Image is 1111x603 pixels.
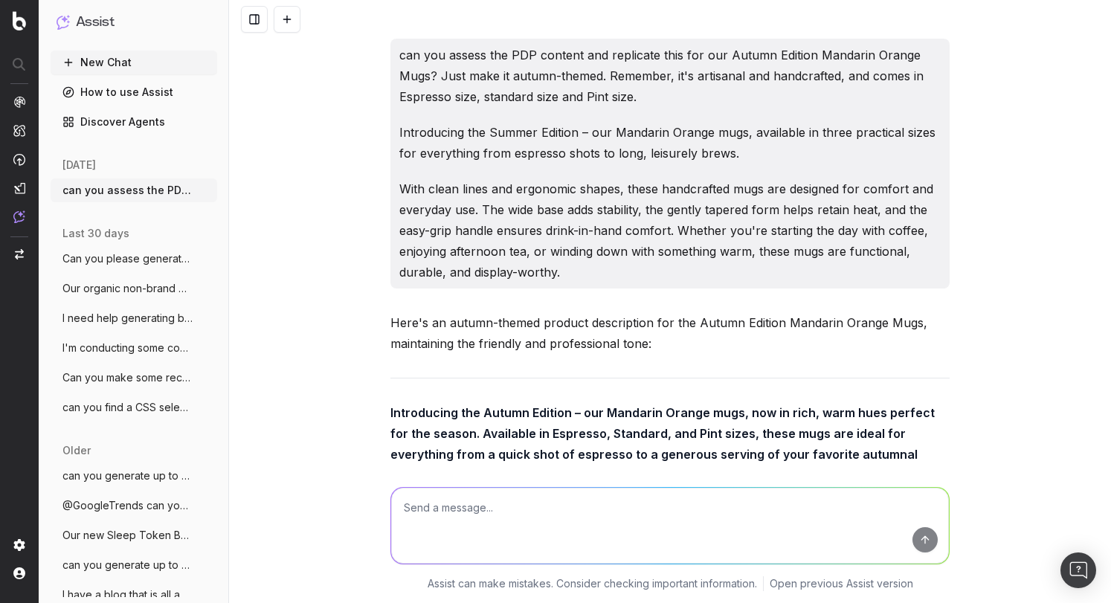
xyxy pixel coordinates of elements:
[76,12,115,33] h1: Assist
[62,468,193,483] span: can you generate up to 3 meta titles for
[390,405,938,483] strong: Introducing the Autumn Edition – our Mandarin Orange mugs, now in rich, warm hues perfect for the...
[51,277,217,300] button: Our organic non-brand CTR for our Mens C
[51,553,217,577] button: can you generate up to 2 meta descriptio
[51,110,217,134] a: Discover Agents
[62,183,193,198] span: can you assess the PDP content and repli
[62,370,193,385] span: Can you make some recommendations on how
[13,182,25,194] img: Studio
[51,178,217,202] button: can you assess the PDP content and repli
[399,122,941,164] p: Introducing the Summer Edition – our Mandarin Orange mugs, available in three practical sizes for...
[51,396,217,419] button: can you find a CSS selector that will ex
[62,528,193,543] span: Our new Sleep Token Band Tshirts are a m
[62,443,91,458] span: older
[62,400,193,415] span: can you find a CSS selector that will ex
[428,576,757,591] p: Assist can make mistakes. Consider checking important information.
[13,210,25,223] img: Assist
[399,178,941,283] p: With clean lines and ergonomic shapes, these handcrafted mugs are designed for comfort and everyd...
[13,96,25,108] img: Analytics
[62,341,193,355] span: I'm conducting some competitor research
[1060,552,1096,588] div: Open Intercom Messenger
[51,247,217,271] button: Can you please generate me a blog post a
[13,11,26,30] img: Botify logo
[51,494,217,517] button: @GoogleTrends can you analyse google tre
[15,249,24,259] img: Switch project
[62,251,193,266] span: Can you please generate me a blog post a
[51,464,217,488] button: can you generate up to 3 meta titles for
[51,523,217,547] button: Our new Sleep Token Band Tshirts are a m
[13,539,25,551] img: Setting
[13,567,25,579] img: My account
[62,158,96,172] span: [DATE]
[51,51,217,74] button: New Chat
[51,80,217,104] a: How to use Assist
[57,12,211,33] button: Assist
[62,498,193,513] span: @GoogleTrends can you analyse google tre
[13,124,25,137] img: Intelligence
[51,306,217,330] button: I need help generating blog ideas for ac
[62,311,193,326] span: I need help generating blog ideas for ac
[13,153,25,166] img: Activation
[51,336,217,360] button: I'm conducting some competitor research
[62,587,193,602] span: I have a blog that is all about Baby's F
[390,312,950,354] p: Here's an autumn-themed product description for the Autumn Edition Mandarin Orange Mugs, maintain...
[399,45,941,107] p: can you assess the PDP content and replicate this for our Autumn Edition Mandarin Orange Mugs? Ju...
[62,558,193,573] span: can you generate up to 2 meta descriptio
[62,281,193,296] span: Our organic non-brand CTR for our Mens C
[62,226,129,241] span: last 30 days
[57,15,70,29] img: Assist
[770,576,913,591] a: Open previous Assist version
[51,366,217,390] button: Can you make some recommendations on how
